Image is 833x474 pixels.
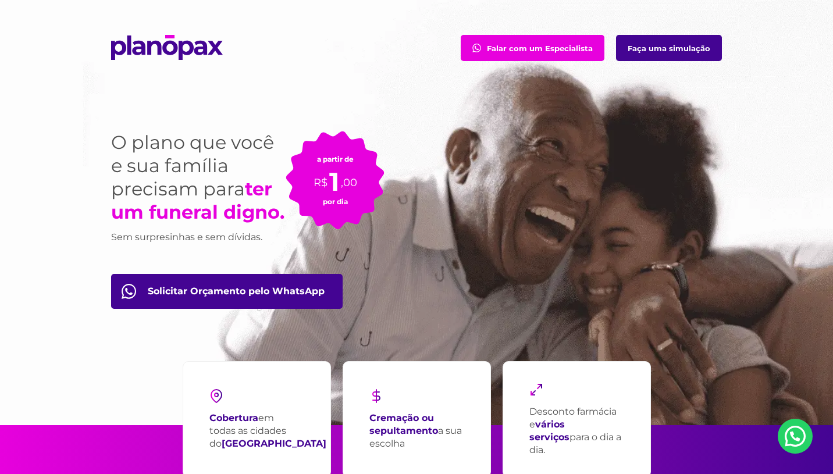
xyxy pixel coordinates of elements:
a: Nosso Whatsapp [778,419,813,454]
strong: Cremação ou sepultamento [369,412,438,436]
img: planopax [111,35,223,60]
a: Orçamento pelo WhatsApp btn-orcamento [111,274,343,309]
img: fale com consultor [122,284,136,299]
img: dollar [369,389,383,403]
strong: Cobertura [209,412,258,423]
p: R$ ,00 [314,163,357,190]
a: Falar com um Especialista [461,35,604,61]
img: fale com consultor [472,44,481,52]
a: Faça uma simulação [616,35,722,61]
p: em todas as cidades do [209,412,326,450]
p: a sua escolha [369,412,464,450]
h1: O plano que você e sua família precisam para [111,131,286,224]
small: a partir de [317,155,354,163]
strong: vários serviços [529,419,569,443]
h3: Sem surpresinhas e sem dívidas. [111,230,286,245]
img: pin [209,389,223,403]
img: maximize [529,383,543,397]
span: 1 [329,166,339,197]
strong: ter um funeral digno. [111,177,284,223]
strong: [GEOGRAPHIC_DATA] [222,438,326,449]
p: Desconto farmácia e para o dia a dia. [529,405,624,457]
small: por dia [323,197,348,206]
